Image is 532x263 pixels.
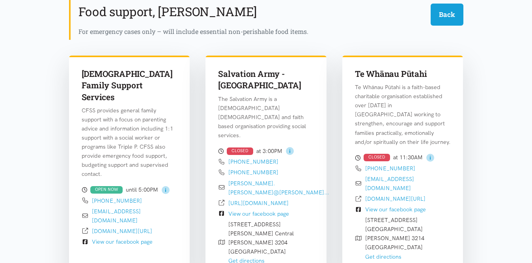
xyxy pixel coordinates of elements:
[355,83,451,146] p: Te Whānau Pūtahi is a faith-based charitable organisation established over [DATE] in [GEOGRAPHIC_...
[365,206,426,213] a: View our facebook page
[365,216,424,261] div: [STREET_ADDRESS] [GEOGRAPHIC_DATA] [PERSON_NAME] 3214 [GEOGRAPHIC_DATA]
[228,180,329,196] a: [PERSON_NAME].[PERSON_NAME]@[PERSON_NAME]...
[228,210,289,217] a: View our facebook page
[92,197,142,204] a: [PHONE_NUMBER]
[90,186,123,194] div: OPEN NOW
[355,68,451,80] h3: Te Whānau Pūtahi
[78,26,463,37] div: For emergency cases only – will include essential non-perishable food items.
[218,146,314,156] div: at 3:00PM
[365,165,415,172] a: [PHONE_NUMBER]
[227,147,253,155] div: CLOSED
[364,154,390,161] div: CLOSED
[365,195,426,202] a: [DOMAIN_NAME][URL]
[365,175,414,192] a: [EMAIL_ADDRESS][DOMAIN_NAME]
[92,228,152,235] a: [DOMAIN_NAME][URL]
[78,4,257,20] h2: Food support, [PERSON_NAME]
[82,68,177,103] h3: [DEMOGRAPHIC_DATA] Family Support Services
[228,200,289,207] a: [URL][DOMAIN_NAME]
[218,95,314,140] p: The Salvation Army is a [DEMOGRAPHIC_DATA] [DEMOGRAPHIC_DATA] and faith based organisation provid...
[431,4,463,25] button: Back
[355,153,451,162] div: at 11:30AM
[92,208,141,224] a: [EMAIL_ADDRESS][DOMAIN_NAME]
[228,158,278,165] a: [PHONE_NUMBER]
[228,169,278,176] a: [PHONE_NUMBER]
[82,106,177,179] p: CFSS provides general family support with a focus on parenting advice and information including 1...
[218,68,314,91] h3: Salvation Army - [GEOGRAPHIC_DATA]
[82,185,177,194] div: until 5:00PM
[365,253,401,260] a: Get directions
[92,238,153,245] a: View our facebook page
